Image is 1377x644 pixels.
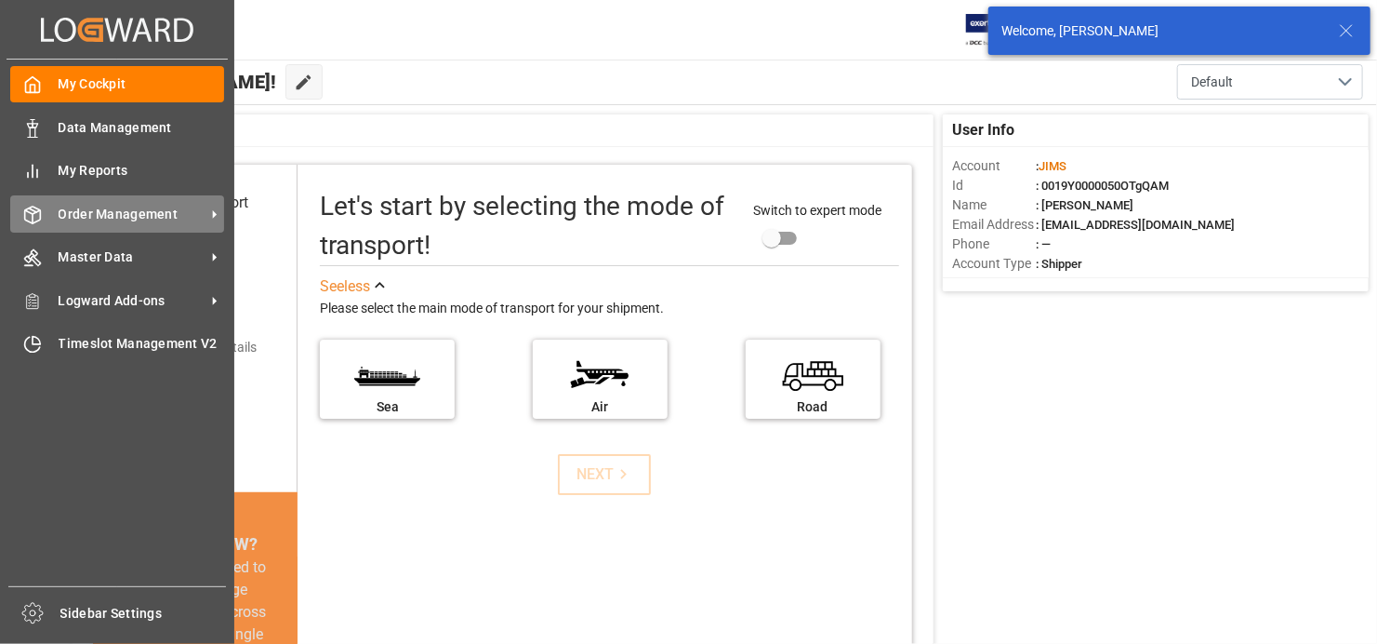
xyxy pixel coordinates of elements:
[320,275,370,298] div: See less
[754,203,882,218] span: Switch to expert mode
[320,187,735,265] div: Let's start by selecting the mode of transport!
[952,176,1036,195] span: Id
[558,454,651,495] button: NEXT
[952,156,1036,176] span: Account
[59,205,205,224] span: Order Management
[952,195,1036,215] span: Name
[952,215,1036,235] span: Email Address
[10,66,224,102] a: My Cockpit
[966,14,1030,47] img: Exertis%20JAM%20-%20Email%20Logo.jpg_1722504956.jpg
[542,397,658,417] div: Air
[59,334,225,354] span: Timeslot Management V2
[76,64,276,100] span: Hello [PERSON_NAME]!
[59,291,205,311] span: Logward Add-ons
[59,161,225,181] span: My Reports
[329,397,445,417] div: Sea
[59,248,205,267] span: Master Data
[755,397,871,417] div: Road
[59,118,225,138] span: Data Management
[1036,218,1235,232] span: : [EMAIL_ADDRESS][DOMAIN_NAME]
[1191,73,1233,92] span: Default
[1001,21,1321,41] div: Welcome, [PERSON_NAME]
[10,326,224,362] a: Timeslot Management V2
[59,74,225,94] span: My Cockpit
[952,235,1036,254] span: Phone
[952,119,1014,141] span: User Info
[1039,159,1066,173] span: JIMS
[1036,198,1133,212] span: : [PERSON_NAME]
[1036,237,1051,251] span: : —
[10,153,224,189] a: My Reports
[320,298,898,320] div: Please select the main mode of transport for your shipment.
[60,604,227,624] span: Sidebar Settings
[576,463,633,486] div: NEXT
[1036,179,1169,193] span: : 0019Y0000050OTgQAM
[1036,159,1066,173] span: :
[10,109,224,145] a: Data Management
[1036,257,1082,271] span: : Shipper
[1177,64,1363,100] button: open menu
[952,254,1036,274] span: Account Type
